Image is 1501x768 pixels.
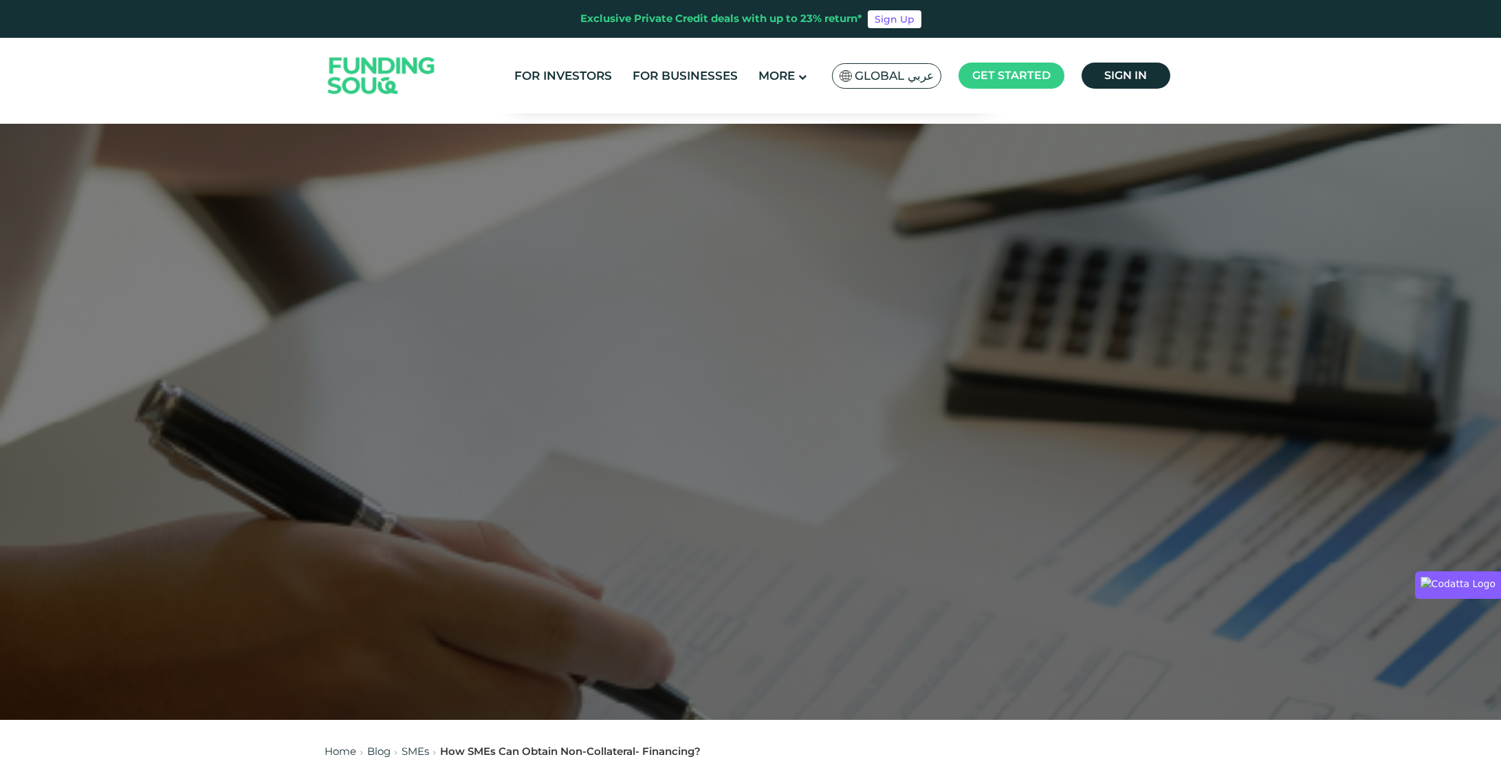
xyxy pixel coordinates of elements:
[840,70,852,82] img: SA Flag
[1104,69,1147,82] span: Sign in
[629,65,741,87] a: For Businesses
[972,69,1051,82] span: Get started
[511,65,615,87] a: For Investors
[855,68,934,84] span: Global عربي
[314,41,449,111] img: Logo
[580,11,862,27] div: Exclusive Private Credit deals with up to 23% return*
[1082,63,1170,89] a: Sign in
[758,69,795,83] span: More
[440,744,701,760] div: How SMEs Can Obtain Non-Collateral- Financing?
[402,745,429,758] a: SMEs
[367,745,391,758] a: Blog
[868,10,921,28] a: Sign Up
[325,745,356,758] a: Home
